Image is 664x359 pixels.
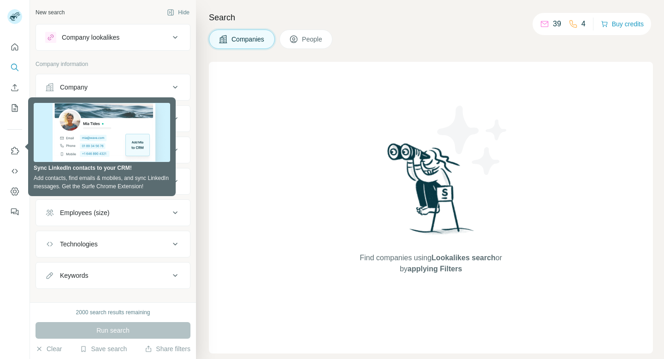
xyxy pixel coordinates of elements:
[357,252,504,275] span: Find companies using or by
[60,83,88,92] div: Company
[60,271,88,280] div: Keywords
[145,344,190,353] button: Share filters
[7,143,22,159] button: Use Surfe on LinkedIn
[36,60,190,68] p: Company information
[383,141,479,244] img: Surfe Illustration - Woman searching with binoculars
[60,114,83,123] div: Industry
[160,6,196,19] button: Hide
[36,76,190,98] button: Company
[7,59,22,76] button: Search
[76,308,150,317] div: 2000 search results remaining
[36,233,190,255] button: Technologies
[7,183,22,200] button: Dashboard
[60,208,109,217] div: Employees (size)
[7,39,22,55] button: Quick start
[60,145,94,155] div: HQ location
[231,35,265,44] span: Companies
[62,33,119,42] div: Company lookalikes
[60,239,98,249] div: Technologies
[7,203,22,220] button: Feedback
[601,18,644,30] button: Buy credits
[553,18,561,30] p: 39
[36,108,190,130] button: Industry
[36,8,65,17] div: New search
[209,11,653,24] h4: Search
[60,177,115,186] div: Annual revenue ($)
[80,344,127,353] button: Save search
[36,139,190,161] button: HQ location
[7,100,22,116] button: My lists
[36,264,190,287] button: Keywords
[7,79,22,96] button: Enrich CSV
[408,265,462,273] span: applying Filters
[36,170,190,192] button: Annual revenue ($)
[36,344,62,353] button: Clear
[36,202,190,224] button: Employees (size)
[302,35,323,44] span: People
[7,163,22,179] button: Use Surfe API
[581,18,586,30] p: 4
[432,254,496,262] span: Lookalikes search
[431,99,514,182] img: Surfe Illustration - Stars
[36,26,190,48] button: Company lookalikes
